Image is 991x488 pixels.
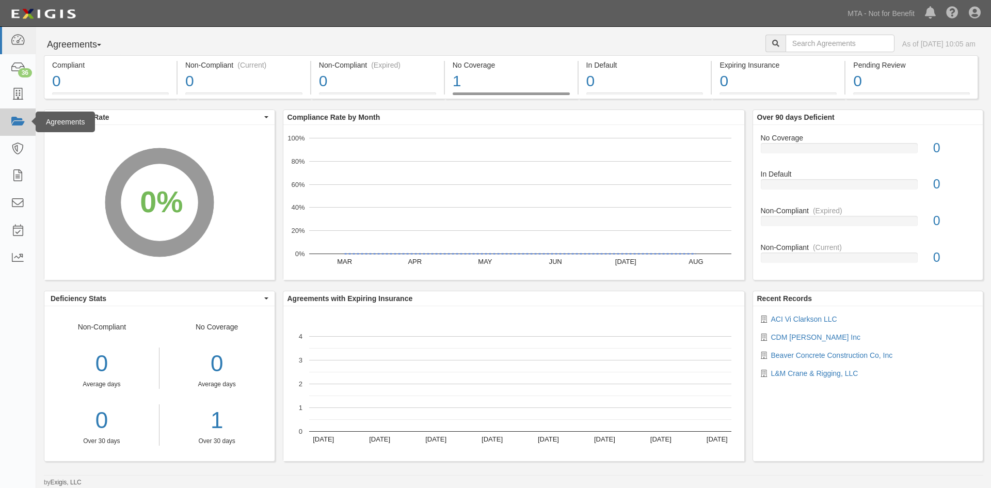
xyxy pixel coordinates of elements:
[52,70,169,92] div: 0
[902,39,976,49] div: As of [DATE] 10:05 am
[51,112,262,122] span: Compliance Rate
[594,435,615,443] text: [DATE]
[706,435,727,443] text: [DATE]
[853,60,970,70] div: Pending Review
[44,110,275,124] button: Compliance Rate
[549,258,562,265] text: JUN
[537,435,558,443] text: [DATE]
[298,356,302,364] text: 3
[771,333,860,341] a: CDM [PERSON_NAME] Inc
[185,70,302,92] div: 0
[425,435,446,443] text: [DATE]
[925,139,983,158] div: 0
[757,113,835,121] b: Over 90 days Deficient
[44,322,159,446] div: Non-Compliant
[51,293,262,304] span: Deficiency Stats
[298,333,302,340] text: 4
[18,68,32,77] div: 36
[761,133,976,169] a: No Coverage0
[453,70,570,92] div: 1
[853,70,970,92] div: 0
[159,322,275,446] div: No Coverage
[761,169,976,206] a: In Default0
[720,70,837,92] div: 0
[615,258,636,265] text: [DATE]
[813,242,842,253] div: (Current)
[298,428,302,435] text: 0
[298,404,302,412] text: 1
[445,92,578,101] a: No Coverage1
[8,5,79,23] img: Logo
[371,60,401,70] div: (Expired)
[178,92,310,101] a: Non-Compliant(Current)0
[761,206,976,242] a: Non-Compliant(Expired)0
[786,35,894,52] input: Search Agreements
[167,437,267,446] div: Over 30 days
[771,315,837,323] a: ACI Vi Clarkson LLC
[813,206,842,216] div: (Expired)
[720,60,837,70] div: Expiring Insurance
[753,169,983,179] div: In Default
[44,35,121,55] button: Agreements
[453,60,570,70] div: No Coverage
[291,158,305,165] text: 80%
[753,206,983,216] div: Non-Compliant
[291,203,305,211] text: 40%
[311,92,444,101] a: Non-Compliant(Expired)0
[482,435,503,443] text: [DATE]
[287,113,380,121] b: Compliance Rate by Month
[291,180,305,188] text: 60%
[291,227,305,234] text: 20%
[313,435,334,443] text: [DATE]
[946,7,958,20] i: Help Center - Complianz
[283,306,744,461] svg: A chart.
[185,60,302,70] div: Non-Compliant (Current)
[237,60,266,70] div: (Current)
[44,404,159,437] a: 0
[689,258,703,265] text: AUG
[51,479,82,486] a: Exigis, LLC
[771,369,858,377] a: L&M Crane & Rigging, LLC
[44,291,275,306] button: Deficiency Stats
[586,70,704,92] div: 0
[408,258,422,265] text: APR
[369,435,390,443] text: [DATE]
[925,212,983,230] div: 0
[757,294,812,303] b: Recent Records
[287,294,413,303] b: Agreements with Expiring Insurance
[44,478,82,487] small: by
[845,92,978,101] a: Pending Review0
[44,125,275,280] svg: A chart.
[44,380,159,389] div: Average days
[36,112,95,132] div: Agreements
[44,348,159,380] div: 0
[287,134,305,142] text: 100%
[650,435,671,443] text: [DATE]
[761,242,976,271] a: Non-Compliant(Current)0
[586,60,704,70] div: In Default
[167,380,267,389] div: Average days
[478,258,492,265] text: MAY
[44,437,159,446] div: Over 30 days
[52,60,169,70] div: Compliant
[753,242,983,253] div: Non-Compliant
[283,125,744,280] div: A chart.
[140,181,183,223] div: 0%
[167,404,267,437] a: 1
[337,258,352,265] text: MAR
[44,92,177,101] a: Compliant0
[319,60,436,70] div: Non-Compliant (Expired)
[925,175,983,194] div: 0
[771,351,893,359] a: Beaver Concrete Construction Co, Inc
[842,3,920,24] a: MTA - Not for Benefit
[753,133,983,143] div: No Coverage
[925,248,983,267] div: 0
[295,250,305,258] text: 0%
[319,70,436,92] div: 0
[579,92,711,101] a: In Default0
[712,92,844,101] a: Expiring Insurance0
